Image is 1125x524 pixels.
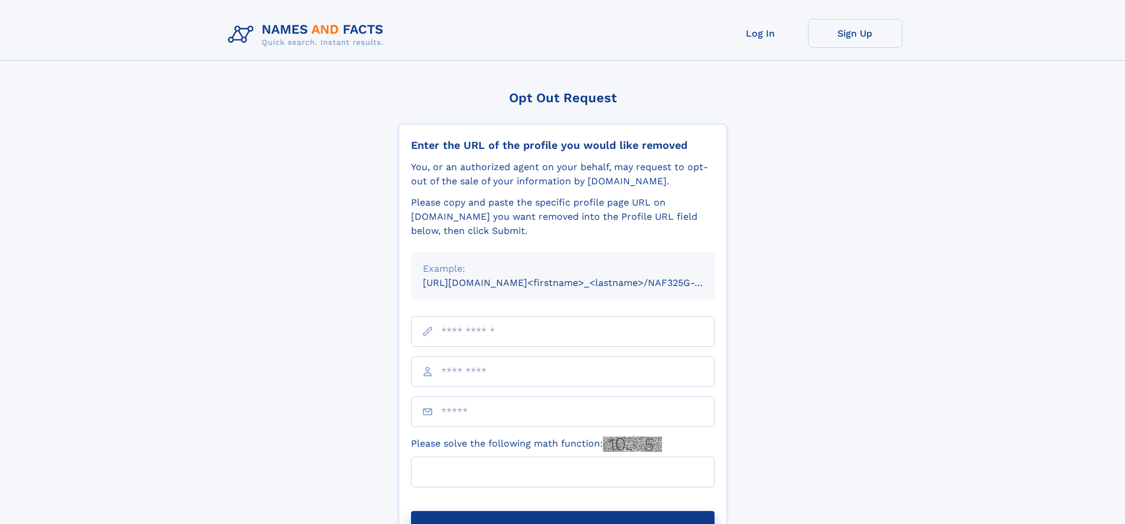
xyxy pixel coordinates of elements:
[423,277,737,288] small: [URL][DOMAIN_NAME]<firstname>_<lastname>/NAF325G-xxxxxxxx
[411,196,715,238] div: Please copy and paste the specific profile page URL on [DOMAIN_NAME] you want removed into the Pr...
[399,90,727,105] div: Opt Out Request
[411,160,715,188] div: You, or an authorized agent on your behalf, may request to opt-out of the sale of your informatio...
[411,437,662,452] label: Please solve the following math function:
[411,139,715,152] div: Enter the URL of the profile you would like removed
[808,19,902,48] a: Sign Up
[223,19,393,51] img: Logo Names and Facts
[423,262,703,276] div: Example:
[713,19,808,48] a: Log In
